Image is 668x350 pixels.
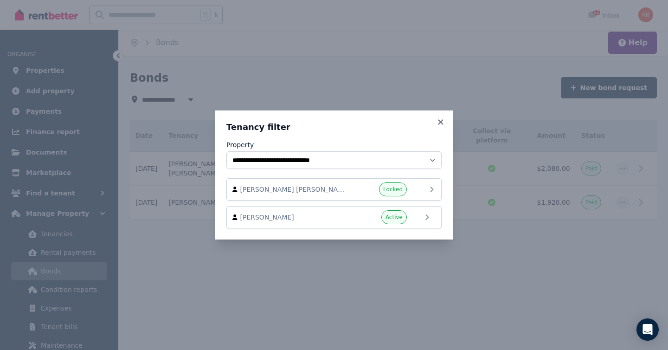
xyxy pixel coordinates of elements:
span: [PERSON_NAME] [PERSON_NAME] [PERSON_NAME] [240,185,346,194]
span: Active [385,214,403,221]
a: [PERSON_NAME] [PERSON_NAME] [PERSON_NAME]Locked [226,178,442,201]
span: [PERSON_NAME] [240,213,346,222]
a: [PERSON_NAME]Active [226,206,442,228]
h3: Tenancy filter [226,122,442,133]
span: Locked [383,186,403,193]
div: Open Intercom Messenger [636,318,659,341]
label: Property [226,140,254,149]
